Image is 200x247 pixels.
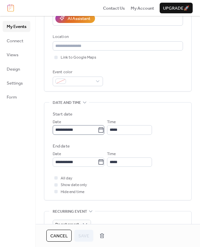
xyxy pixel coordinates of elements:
span: Recurring event [53,208,87,215]
div: AI Assistant [68,15,90,22]
span: My Events [7,23,26,30]
span: Link to Google Maps [61,54,96,61]
button: Cancel [46,230,72,242]
span: Connect [7,38,23,44]
a: Views [3,49,30,60]
div: Event color [53,69,102,76]
div: End date [53,143,70,149]
img: logo [7,4,14,12]
a: Contact Us [103,5,125,11]
a: Design [3,64,30,74]
a: My Events [3,21,30,32]
span: Date and time [53,99,81,106]
span: Views [7,52,18,58]
a: My Account [131,5,154,11]
span: Date [53,151,61,157]
span: Show date only [61,182,87,188]
button: AI Assistant [55,14,95,23]
span: Design [7,66,20,73]
span: All day [61,175,72,182]
span: Settings [7,80,23,87]
span: Contact Us [103,5,125,12]
span: Do not repeat [55,221,79,228]
span: My Account [131,5,154,12]
span: Form [7,94,17,101]
span: Cancel [50,233,68,239]
a: Settings [3,78,30,88]
button: Upgrade🚀 [160,3,193,13]
a: Connect [3,35,30,46]
span: Time [107,151,116,157]
span: Date [53,119,61,125]
div: Location [53,34,182,40]
span: Upgrade 🚀 [163,5,189,12]
span: Time [107,119,116,125]
a: Form [3,92,30,102]
span: Hide end time [61,189,84,195]
div: Start date [53,111,72,118]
